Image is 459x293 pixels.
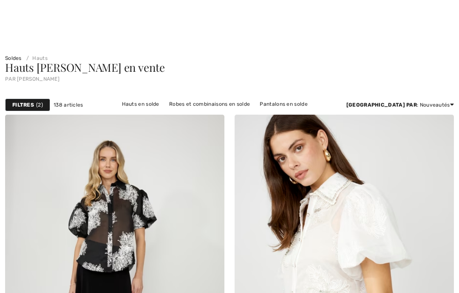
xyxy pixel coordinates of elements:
a: Pantalons en solde [255,99,312,110]
a: Hauts [23,55,48,61]
a: Vestes et blazers en solde [193,110,267,121]
a: Jupes en solde [268,110,314,121]
div: : Nouveautés [346,101,454,109]
div: par [PERSON_NAME] [5,76,454,82]
span: Hauts [PERSON_NAME] en vente [5,60,165,75]
span: 2 [36,101,43,109]
a: Soldes [5,55,22,61]
a: Pulls et cardigans en solde [115,110,191,121]
strong: Filtres [12,101,34,109]
span: 138 articles [54,101,83,109]
strong: [GEOGRAPHIC_DATA] par [346,102,417,108]
a: Hauts en solde [118,99,164,110]
a: Robes et combinaisons en solde [165,99,254,110]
